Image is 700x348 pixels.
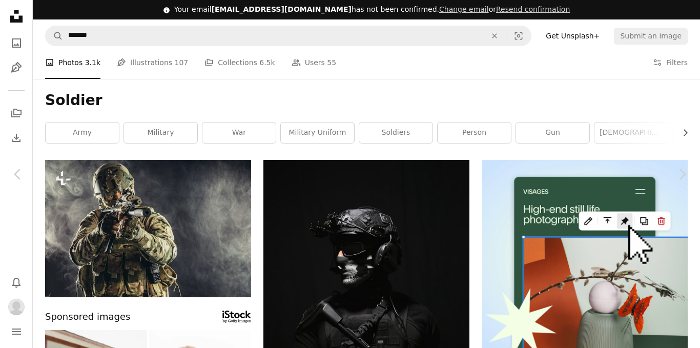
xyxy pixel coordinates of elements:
span: 55 [327,57,336,68]
a: war [202,122,276,143]
a: Change email [439,5,489,13]
span: 107 [175,57,189,68]
img: Avatar of user james puss [8,299,25,315]
a: special forces soldier man holding machine gun and military equipment in smoky space [45,223,251,233]
a: military uniform [281,122,354,143]
button: Resend confirmation [496,5,570,15]
span: [EMAIL_ADDRESS][DOMAIN_NAME] [212,5,352,13]
button: Menu [6,321,27,342]
span: or [439,5,570,13]
a: military [124,122,197,143]
a: Collections 6.5k [204,46,275,79]
a: Photos [6,33,27,53]
button: Filters [653,46,688,79]
a: Get Unsplash+ [540,28,606,44]
button: Clear [483,26,506,46]
span: Sponsored images [45,310,130,324]
a: Illustrations [6,57,27,78]
a: Next [664,125,700,223]
button: Visual search [506,26,531,46]
img: special forces soldier man holding machine gun and military equipment in smoky space [45,160,251,297]
a: person [438,122,511,143]
a: [DEMOGRAPHIC_DATA] army [594,122,668,143]
a: Collections [6,103,27,124]
a: Illustrations 107 [117,46,188,79]
button: Profile [6,297,27,317]
a: soldiers [359,122,433,143]
h1: Soldier [45,91,688,110]
div: Your email has not been confirmed. [174,5,570,15]
a: Users 55 [292,46,337,79]
button: Search Unsplash [46,26,63,46]
button: scroll list to the right [676,122,688,143]
button: Notifications [6,272,27,293]
a: army [46,122,119,143]
span: 6.5k [259,57,275,68]
form: Find visuals sitewide [45,26,531,46]
button: Submit an image [614,28,688,44]
a: man holding rifle [263,310,469,319]
a: gun [516,122,589,143]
